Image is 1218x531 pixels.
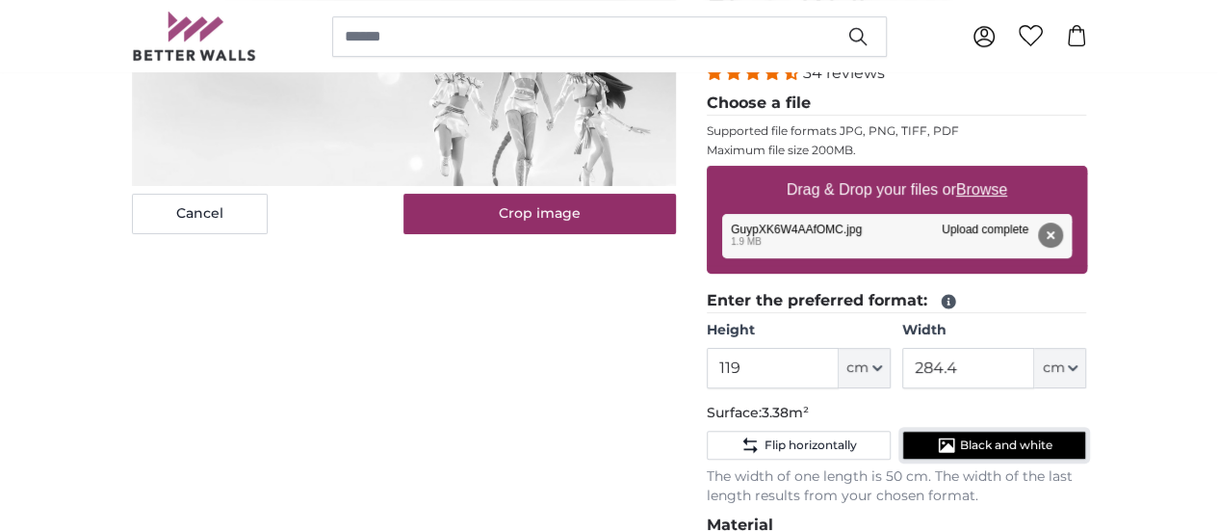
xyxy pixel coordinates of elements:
legend: Enter the preferred format: [707,289,1087,313]
button: Flip horizontally [707,431,891,460]
label: Drag & Drop your files or [778,171,1014,209]
span: 3.38m² [762,404,809,421]
u: Browse [956,181,1007,198]
p: Supported file formats JPG, PNG, TIFF, PDF [707,123,1087,139]
p: The width of one length is 50 cm. The width of the last length results from your chosen format. [707,467,1087,506]
legend: Choose a file [707,92,1087,116]
span: Black and white [960,438,1052,453]
span: 4.32 stars [707,64,803,82]
span: 34 reviews [803,64,885,82]
p: Surface: [707,404,1087,423]
span: cm [846,358,868,378]
img: Betterwalls [132,12,257,61]
button: cm [839,348,891,388]
p: Maximum file size 200MB. [707,143,1087,158]
button: cm [1034,348,1086,388]
button: Crop image [403,194,676,234]
button: Cancel [132,194,268,234]
button: Black and white [902,431,1086,460]
span: cm [1042,358,1064,378]
label: Width [902,321,1086,340]
span: Flip horizontally [764,438,856,453]
label: Height [707,321,891,340]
